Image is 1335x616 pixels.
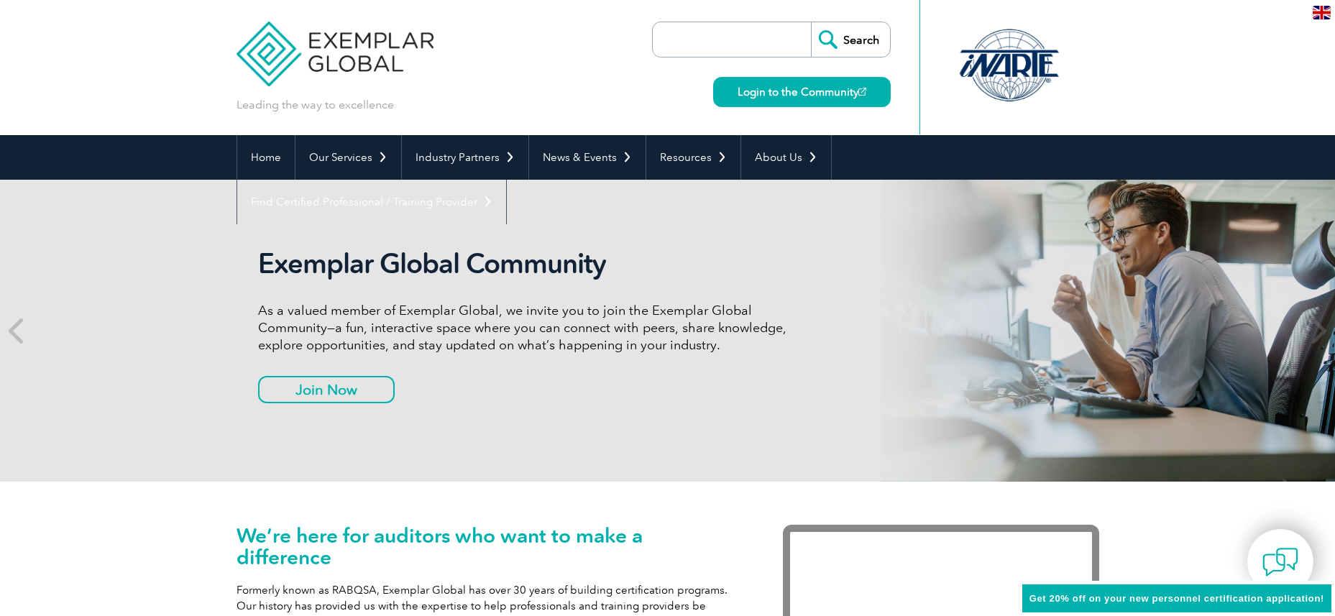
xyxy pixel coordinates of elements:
span: Get 20% off on your new personnel certification application! [1029,593,1324,604]
a: Join Now [258,376,395,403]
p: Leading the way to excellence [237,97,394,113]
a: Home [237,135,295,180]
input: Search [811,22,890,57]
a: Find Certified Professional / Training Provider [237,180,506,224]
img: open_square.png [858,88,866,96]
a: About Us [741,135,831,180]
a: Login to the Community [713,77,891,107]
a: News & Events [529,135,646,180]
a: Our Services [295,135,401,180]
p: As a valued member of Exemplar Global, we invite you to join the Exemplar Global Community—a fun,... [258,302,797,354]
h2: Exemplar Global Community [258,247,797,280]
img: contact-chat.png [1262,544,1298,580]
img: en [1313,6,1331,19]
a: Resources [646,135,740,180]
a: Industry Partners [402,135,528,180]
h1: We’re here for auditors who want to make a difference [237,525,740,568]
